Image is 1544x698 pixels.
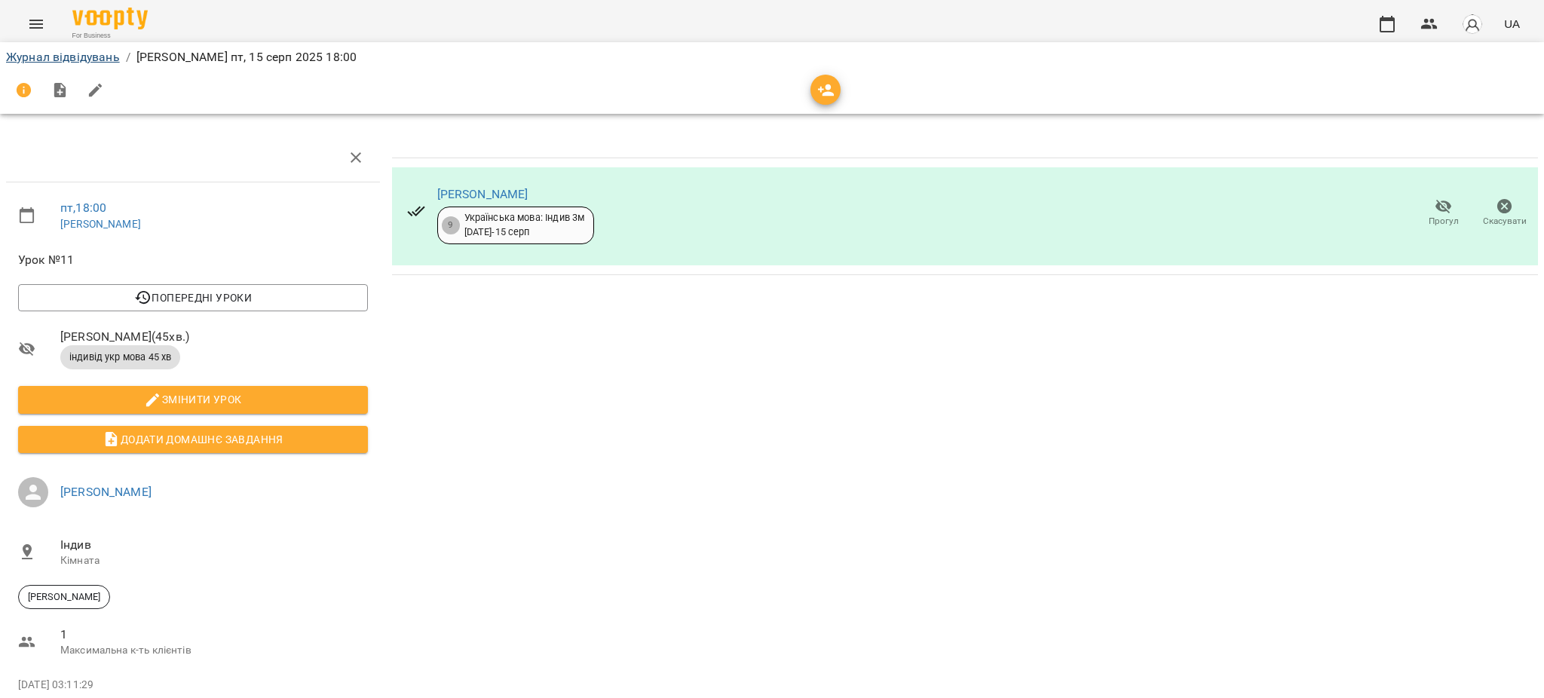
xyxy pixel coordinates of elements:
[1498,10,1526,38] button: UA
[30,390,356,409] span: Змінити урок
[60,218,141,230] a: [PERSON_NAME]
[30,289,356,307] span: Попередні уроки
[60,328,368,346] span: [PERSON_NAME] ( 45 хв. )
[442,216,460,234] div: 9
[6,48,1538,66] nav: breadcrumb
[18,585,110,609] div: [PERSON_NAME]
[60,536,368,554] span: Індив
[60,201,106,215] a: пт , 18:00
[19,590,109,604] span: [PERSON_NAME]
[18,386,368,413] button: Змінити урок
[1483,215,1527,228] span: Скасувати
[30,430,356,448] span: Додати домашнє завдання
[464,211,585,239] div: Українська мова: Індив 3м [DATE] - 15 серп
[18,678,368,693] p: [DATE] 03:11:29
[60,485,152,499] a: [PERSON_NAME]
[1413,192,1474,234] button: Прогул
[60,626,368,644] span: 1
[126,48,130,66] li: /
[72,31,148,41] span: For Business
[1504,16,1520,32] span: UA
[60,643,368,658] p: Максимальна к-ть клієнтів
[18,6,54,42] button: Menu
[437,187,528,201] a: [PERSON_NAME]
[1474,192,1535,234] button: Скасувати
[6,50,120,64] a: Журнал відвідувань
[1429,215,1459,228] span: Прогул
[18,251,368,269] span: Урок №11
[1462,14,1483,35] img: avatar_s.png
[18,284,368,311] button: Попередні уроки
[72,8,148,29] img: Voopty Logo
[136,48,357,66] p: [PERSON_NAME] пт, 15 серп 2025 18:00
[18,426,368,453] button: Додати домашнє завдання
[60,351,180,364] span: індивід укр мова 45 хв
[60,553,368,568] p: Кімната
